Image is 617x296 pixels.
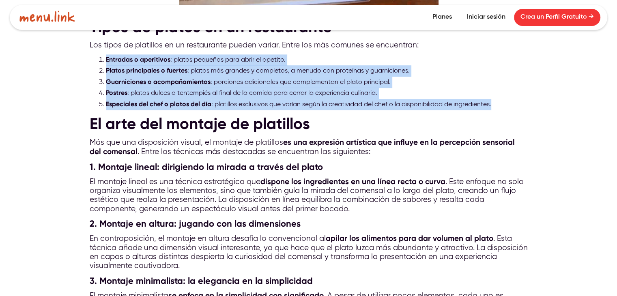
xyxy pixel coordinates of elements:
h2: El arte del montaje de platillos [90,114,528,133]
h3: 1. Montaje lineal: dirigiendo la mirada a través del plato [90,161,528,173]
a: Crea un Perfil Gratuito → [514,9,600,26]
p: En contraposición, el montaje en altura desafía lo convencional al . Esta técnica añade una dimen... [90,234,528,271]
a: Iniciar sesión [460,9,512,26]
li: : porciones adicionales que complementan el plato principal. [106,77,528,88]
p: Los tipos de platillos en un restaurante pueden variar. Entre los más comunes se encuentran: [90,41,528,50]
h3: 2. Montaje en altura: jugando con las dimensiones [90,218,528,230]
strong: Especiales del chef o platos del día [106,100,211,108]
strong: dispone los ingredientes en una línea recta o curva [260,177,445,186]
p: El montaje lineal es una técnica estratégica que . Este enfoque no solo organiza visualmente los ... [90,177,528,214]
li: : platos dulces o tentempiés al final de la comida para cerrar la experiencia culinaria. [106,88,528,99]
strong: Platos principales o fuertes [106,66,187,74]
strong: es una expresión artística que influye en la percepción sensorial del comensal [90,137,515,156]
strong: Guarniciones o acompañamientos [106,78,211,86]
li: : platos pequeños para abrir el apetito. [106,54,528,66]
a: Planes [426,9,458,26]
strong: Entradas o aperitivos [106,56,170,63]
strong: apilar los alimentos para dar volumen al plato [326,234,493,243]
li: : platos más grandes y completos, a menudo con proteínas y guarniciones. [106,65,528,77]
strong: Postres [106,89,127,97]
p: Más que una disposición visual, el montaje de platillos . Entre las técnicas más destacadas se en... [90,138,528,157]
li: : platillos exclusivos que varían según la creatividad del chef o la disponibilidad de ingredientes. [106,99,528,110]
h3: 3. Montaje minimalista: la elegancia en la simplicidad [90,275,528,287]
